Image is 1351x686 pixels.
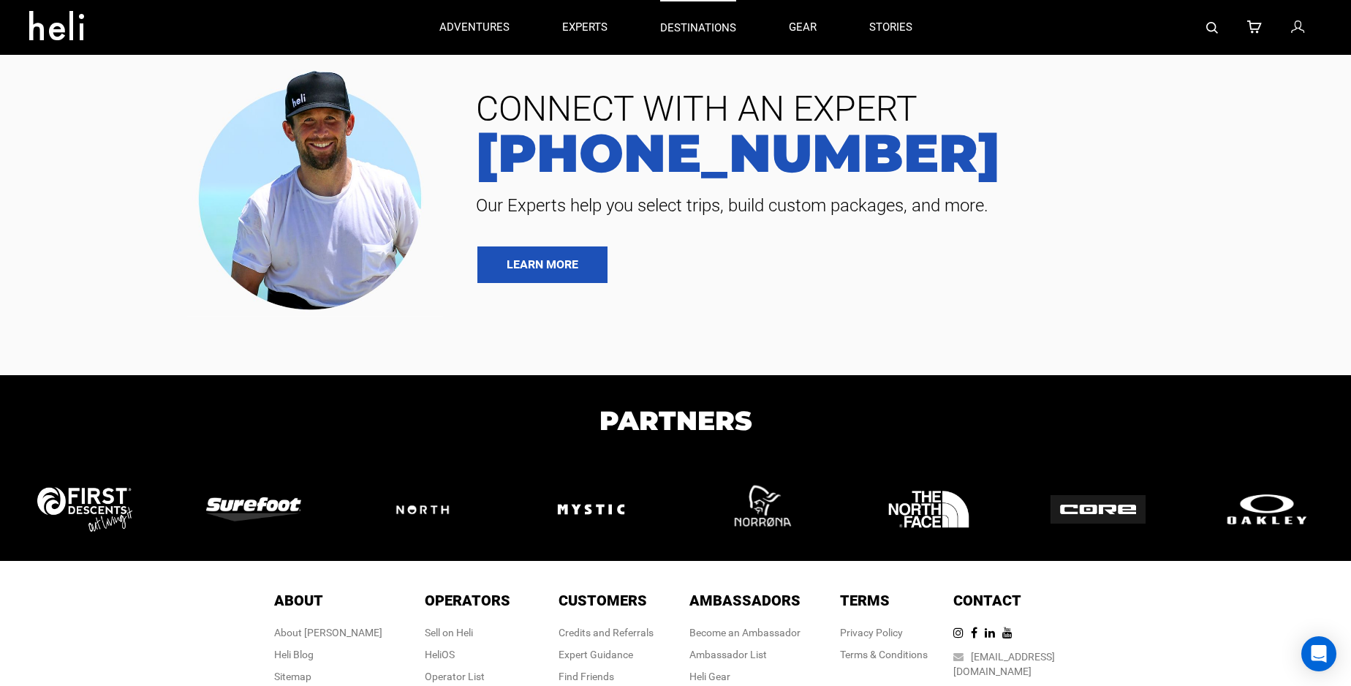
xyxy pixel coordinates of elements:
[714,464,806,555] img: logo
[274,649,314,660] a: Heli Blog
[689,592,801,609] span: Ambassadors
[545,464,637,555] img: logo
[689,671,730,682] a: Heli Gear
[559,669,654,684] div: Find Friends
[375,485,470,535] img: logo
[840,592,890,609] span: Terms
[206,497,301,521] img: logo
[274,669,382,684] div: Sitemap
[1219,491,1314,528] img: logo
[559,627,654,638] a: Credits and Referrals
[840,649,928,660] a: Terms & Conditions
[439,20,510,35] p: adventures
[425,625,510,640] div: Sell on Heli
[953,592,1021,609] span: Contact
[1051,495,1146,524] img: logo
[1301,636,1336,671] div: Open Intercom Messenger
[465,91,1329,127] span: CONNECT WITH AN EXPERT
[559,649,633,660] a: Expert Guidance
[274,592,323,609] span: About
[883,464,975,555] img: logo
[689,627,801,638] a: Become an Ambassador
[953,651,1055,677] a: [EMAIL_ADDRESS][DOMAIN_NAME]
[274,625,382,640] div: About [PERSON_NAME]
[465,127,1329,179] a: [PHONE_NUMBER]
[187,59,443,317] img: contact our team
[37,487,132,531] img: logo
[1206,22,1218,34] img: search-bar-icon.svg
[840,627,903,638] a: Privacy Policy
[562,20,608,35] p: experts
[660,20,736,36] p: destinations
[477,246,608,283] a: LEARN MORE
[425,592,510,609] span: Operators
[559,592,647,609] span: Customers
[689,647,801,662] div: Ambassador List
[465,194,1329,217] span: Our Experts help you select trips, build custom packages, and more.
[425,649,455,660] a: HeliOS
[425,669,510,684] div: Operator List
